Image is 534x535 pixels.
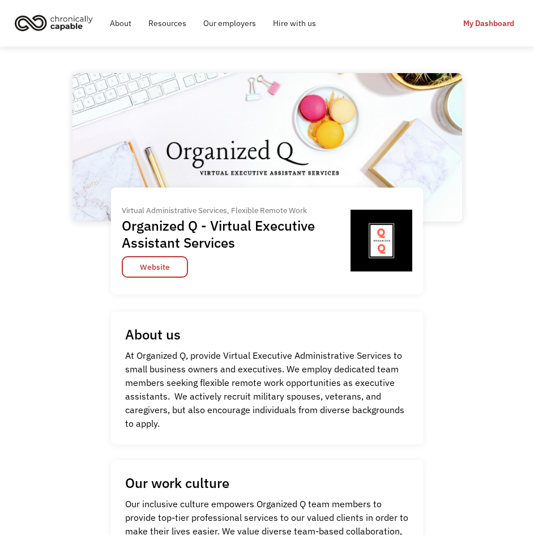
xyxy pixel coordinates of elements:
a: home [11,10,101,35]
h1: About us [125,326,181,343]
h1: Organized Q - Virtual Executive Assistant Services [122,217,345,251]
a: Our employers [195,5,264,41]
img: Chronically Capable logo [11,10,96,35]
div: My Dashboard [463,16,514,30]
a: My Dashboard [455,14,523,33]
a: Hire with us [264,5,324,41]
a: About [101,5,140,41]
a: Website [122,256,188,278]
h1: Our work culture [125,474,229,491]
div: Virtual Administrative Services, Flexible Remote Work [122,203,351,217]
a: Resources [140,5,195,41]
p: At Organized Q, provide Virtual Executive Administrative Services to small business owners and ex... [125,349,408,430]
